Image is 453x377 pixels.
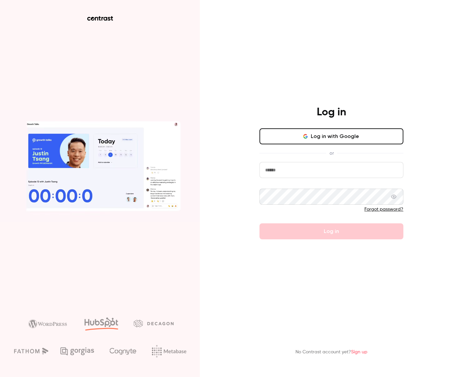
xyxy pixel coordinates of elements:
h4: Log in [317,106,346,119]
button: Log in with Google [259,128,403,144]
a: Forgot password? [364,207,403,212]
span: or [326,150,337,157]
a: Sign up [351,350,367,354]
img: decagon [134,320,174,327]
p: No Contrast account yet? [295,349,367,356]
